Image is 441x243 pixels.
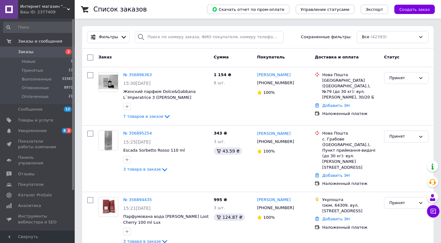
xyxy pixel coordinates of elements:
span: Новые [22,59,35,64]
span: [PHONE_NUMBER] [257,139,294,144]
span: 3 шт. [214,205,225,210]
a: Добавить ЭН [322,103,350,108]
span: Уведомления [18,128,46,134]
img: Фото товару [105,131,112,150]
a: № 356895254 [123,131,152,135]
span: 2 [65,49,72,54]
a: Escada Sorbetto Rosso 110 ml [123,148,185,153]
a: Создать заказ [388,7,435,11]
span: 15:25[DATE] [123,140,151,144]
span: 1 [71,59,73,64]
h1: Список заказов [93,6,147,13]
span: Создать заказ [399,7,430,12]
span: 100% [263,90,275,95]
span: 343 ₴ [214,131,227,135]
span: 8971 [64,85,73,91]
span: 2 [67,128,72,133]
span: Покупатель [257,55,285,59]
span: Каталог ProSale [18,192,52,198]
a: Фото товару [98,131,118,150]
span: 12 [64,107,72,112]
span: [PHONE_NUMBER] [257,205,294,210]
span: Покупатели [18,182,44,187]
span: Скачать отчет по пром-оплате [212,7,284,12]
span: 15:21[DATE] [123,206,151,211]
a: Фото товару [98,197,118,217]
span: Все [362,34,369,40]
div: Нова Пошта [322,72,379,78]
a: Добавить ЭН [322,173,350,178]
span: Заказ [98,55,112,59]
span: 1 154 ₴ [214,72,231,77]
span: Интернет магазин "Aroma Glamour" [20,4,67,9]
input: Поиск [3,22,73,33]
div: Наложенный платеж [322,225,379,230]
button: Скачать отчет по пром-оплате [207,5,289,14]
span: 100% [263,149,275,154]
span: Доставка и оплата [315,55,359,59]
span: Инструменты вебмастера и SEO [18,213,58,225]
span: Выполненные [22,76,52,82]
span: Оплаченные [22,94,49,99]
div: Принят [389,133,416,140]
span: Заказы и сообщения [18,39,62,44]
a: Добавить ЭН [322,217,350,221]
a: Парфумована вода [PERSON_NAME] Lost Cherry 100 ml Lux [123,214,209,225]
div: 124.87 ₴ [214,213,245,221]
span: Заказы [18,49,33,55]
span: [PHONE_NUMBER] [257,80,294,85]
span: Управление статусами [301,7,350,12]
span: 21 [68,94,73,99]
div: Укрпошта [322,197,379,203]
a: [PERSON_NAME] [257,197,291,203]
a: Женский парфюм Dolce&Gabbana L`Imperatrice 3 ([PERSON_NAME] Императрица) 100ml [123,89,196,105]
span: 8 [62,128,67,133]
div: Ваш ID: 2377409 [20,9,75,15]
div: Нова Пошта [322,131,379,136]
span: Статус [384,55,400,59]
span: Фильтры [99,34,118,40]
span: Отмененные [22,85,49,91]
img: Фото товару [99,75,118,89]
span: Показатели работы компании [18,139,58,150]
span: Управление сайтом [18,230,58,241]
div: Ізюм, 64309, вул. [STREET_ADDRESS] [322,203,379,214]
button: Управление статусами [296,5,354,14]
div: 43.59 ₴ [214,147,242,155]
span: Сумма [214,55,229,59]
button: Чат с покупателем [427,205,439,218]
a: 7 товаров в заказе [123,114,171,119]
div: Наложенный платеж [322,111,379,117]
span: Сообщения [18,107,42,112]
span: Сохраненные фильтры: [301,34,352,40]
a: № 356896363 [123,72,152,77]
span: 3 шт. [214,139,225,144]
span: 15:30[DATE] [123,81,151,86]
span: 995 ₴ [214,197,227,202]
a: 3 товара в заказе [123,167,168,172]
span: Товары и услуги [18,117,53,123]
span: 7 товаров в заказе [123,114,163,119]
span: 8 шт. [214,80,225,85]
div: Наложенный платеж [322,181,379,186]
button: Экспорт [361,5,388,14]
span: (42393) [371,34,387,39]
span: Экспорт [366,7,383,12]
a: Фото товару [98,72,118,92]
div: с. Грабове ([GEOGRAPHIC_DATA].), Пункт приймання-видачі (до 30 кг): вул. [PERSON_NAME][STREET_ADD... [322,136,379,170]
input: Поиск по номеру заказа, ФИО покупателя, номеру телефона, Email, номеру накладной [135,31,284,43]
span: Аналитика [18,203,41,209]
span: Отзывы [18,171,35,177]
span: 33387 [62,76,73,82]
div: Принят [389,200,416,206]
a: [PERSON_NAME] [257,131,291,137]
span: Панель управления [18,155,58,166]
img: Фото товару [99,199,118,214]
span: Принятые [22,68,43,73]
span: 100% [263,215,275,220]
button: Создать заказ [394,5,435,14]
div: Принят [389,75,416,81]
